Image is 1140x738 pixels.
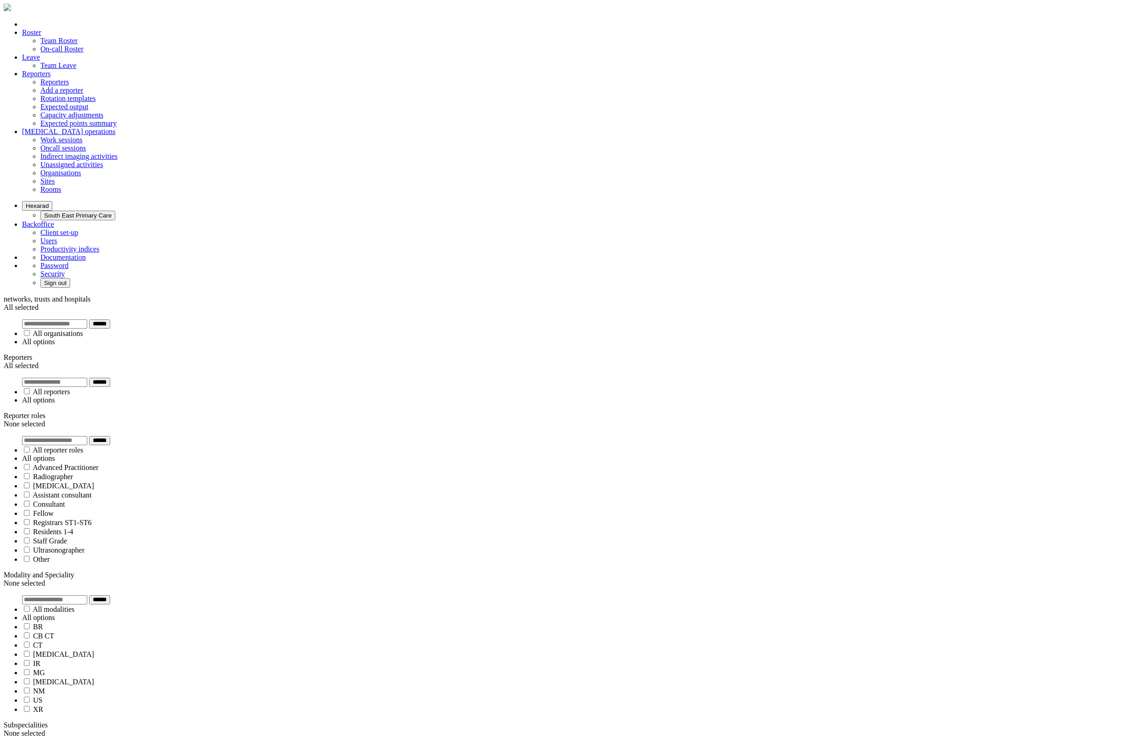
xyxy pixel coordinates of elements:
[4,295,90,303] label: networks, trusts and hospitals
[40,61,76,69] a: Team Leave
[22,220,54,228] a: Backoffice
[22,614,1136,622] li: All options
[40,161,103,168] a: Unassigned activities
[40,152,118,160] a: Indirect imaging activities
[33,555,50,563] label: Other
[22,28,41,36] a: Roster
[22,396,1136,404] li: All options
[40,253,86,261] a: Documentation
[33,509,53,517] label: Fellow
[33,491,91,499] label: Assistant consultant
[33,482,94,490] label: [MEDICAL_DATA]
[33,528,73,536] label: Residents 1-4
[33,388,70,396] label: All reporters
[40,211,115,220] button: South East Primary Care
[4,721,48,729] label: Subspecialities
[4,362,1136,370] div: All selected
[40,119,117,127] a: Expected points summary
[40,111,103,119] a: Capacity adjustments
[4,571,74,579] label: Modality and Speciality
[4,303,1136,312] div: All selected
[40,237,57,245] a: Users
[33,650,94,658] label: [MEDICAL_DATA]
[33,519,92,526] label: Registrars ST1-ST6
[4,420,1136,428] div: None selected
[22,454,1136,463] li: All options
[4,412,45,419] label: Reporter roles
[40,245,99,253] a: Productivity indices
[33,464,99,471] label: Advanced Practitioner
[40,229,78,236] a: Client set-up
[22,211,1136,220] ul: Hexarad
[22,201,52,211] button: Hexarad
[40,78,69,86] a: Reporters
[33,623,43,631] label: BR
[33,660,40,667] label: IR
[33,696,42,704] label: US
[33,473,73,481] label: Radiographer
[40,144,86,152] a: Oncall sessions
[33,678,94,686] label: [MEDICAL_DATA]
[4,4,11,11] img: brand-opti-rad-logos-blue-and-white-d2f68631ba2948856bd03f2d395fb146ddc8fb01b4b6e9315ea85fa773367...
[40,262,68,269] a: Password
[40,278,70,288] button: Sign out
[4,579,1136,587] div: None selected
[4,353,32,361] label: Reporters
[40,136,83,144] a: Work sessions
[40,37,78,45] a: Team Roster
[33,500,65,508] label: Consultant
[40,169,81,177] a: Organisations
[40,45,84,53] a: On-call Roster
[33,705,43,713] label: XR
[33,330,83,337] label: All organisations
[22,70,51,78] a: Reporters
[40,103,88,111] a: Expected output
[40,95,95,102] a: Rotation templates
[40,86,83,94] a: Add a reporter
[40,270,65,278] a: Security
[33,446,83,454] label: All reporter roles
[4,729,1136,738] div: None selected
[33,605,74,613] label: All modalities
[33,546,84,554] label: Ultrasonographer
[33,632,54,640] label: CB CT
[22,53,40,61] a: Leave
[33,687,45,695] label: NM
[22,128,116,135] a: [MEDICAL_DATA] operations
[40,185,61,193] a: Rooms
[22,338,1136,346] li: All options
[33,669,45,676] label: MG
[33,641,42,649] label: CT
[40,177,55,185] a: Sites
[33,537,67,545] label: Staff Grade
